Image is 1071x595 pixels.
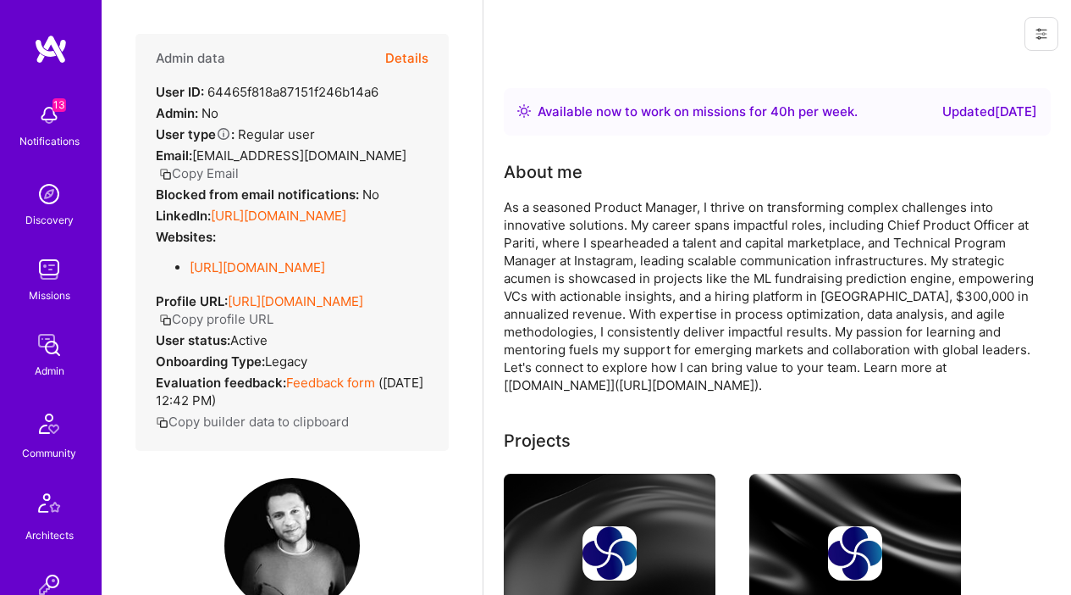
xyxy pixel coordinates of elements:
img: admin teamwork [32,328,66,362]
div: Architects [25,526,74,544]
div: Missions [29,286,70,304]
button: Copy profile URL [159,310,273,328]
div: Projects [504,428,571,453]
img: Availability [517,104,531,118]
div: About me [504,159,582,185]
img: bell [32,98,66,132]
div: No [156,186,379,203]
i: icon Copy [159,168,172,181]
a: [URL][DOMAIN_NAME] [228,293,363,309]
img: Architects [29,486,69,526]
img: Company logo [582,526,637,581]
a: [URL][DOMAIN_NAME] [211,208,346,224]
strong: Websites: [156,229,216,245]
button: Copy builder data to clipboard [156,413,349,431]
strong: Blocked from email notifications: [156,186,362,203]
span: [EMAIL_ADDRESS][DOMAIN_NAME] [192,147,406,164]
div: 64465f818a87151f246b14a6 [156,83,378,101]
img: teamwork [32,253,66,286]
strong: Onboarding Type: [156,353,265,370]
div: Notifications [19,132,80,150]
img: discovery [32,177,66,211]
span: 13 [52,98,66,112]
img: Community [29,403,69,444]
a: [URL][DOMAIN_NAME] [190,259,325,275]
strong: Admin: [156,105,198,121]
img: logo [34,34,68,64]
i: icon Copy [156,416,168,429]
strong: Profile URL: [156,293,228,309]
strong: User type : [156,126,235,142]
button: Details [385,34,428,83]
span: Active [230,332,268,348]
div: Community [22,444,76,462]
div: Regular user [156,125,315,143]
div: Discovery [25,211,74,229]
div: As a seasoned Product Manager, I thrive on transforming complex challenges into innovative soluti... [504,198,1051,394]
h4: Admin data [156,51,225,66]
div: ( [DATE] 12:42 PM ) [156,374,428,409]
i: icon Copy [159,314,172,326]
span: legacy [265,353,307,370]
button: Copy Email [159,164,239,182]
strong: LinkedIn: [156,208,211,224]
strong: Evaluation feedback: [156,375,286,391]
strong: User status: [156,332,230,348]
div: No [156,104,218,122]
strong: User ID: [156,84,204,100]
strong: Email: [156,147,192,164]
span: 40 [770,103,787,120]
div: Available now to work on missions for h per week . [538,102,858,122]
img: Company logo [828,526,882,581]
i: Help [216,126,231,142]
div: Admin [35,362,64,380]
div: Updated [DATE] [942,102,1037,122]
a: Feedback form [286,375,375,391]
